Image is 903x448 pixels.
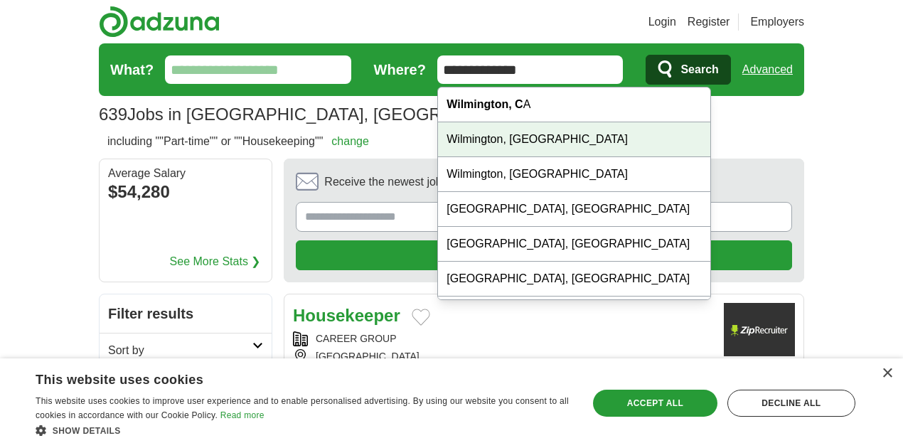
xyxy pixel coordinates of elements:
button: Create alert [296,240,792,270]
div: Average Salary [108,168,263,179]
strong: Wilmington, C [447,98,523,110]
span: Search [680,55,718,84]
div: [GEOGRAPHIC_DATA], [GEOGRAPHIC_DATA] [438,192,710,227]
div: A [438,87,710,122]
div: [GEOGRAPHIC_DATA], [GEOGRAPHIC_DATA] [438,297,710,331]
button: Add to favorite jobs [412,309,430,326]
div: Accept all [593,390,717,417]
div: Close [882,368,892,379]
h1: Jobs in [GEOGRAPHIC_DATA], [GEOGRAPHIC_DATA] [99,105,551,124]
div: Wilmington, [GEOGRAPHIC_DATA] [438,122,710,157]
button: Search [646,55,730,85]
div: Decline all [727,390,855,417]
a: Housekeeper [293,306,400,325]
span: Show details [53,426,121,436]
div: [GEOGRAPHIC_DATA], [GEOGRAPHIC_DATA] [438,227,710,262]
div: Wilmington, [GEOGRAPHIC_DATA] [438,157,710,192]
h2: including ""Part-time"" or ""Housekeeping"" [107,133,369,150]
a: See More Stats ❯ [170,253,261,270]
h2: Sort by [108,342,252,359]
div: Show details [36,423,572,437]
a: Sort by [100,333,272,368]
a: Register [688,14,730,31]
span: 639 [99,102,127,127]
a: Login [648,14,676,31]
label: What? [110,59,154,80]
div: This website uses cookies [36,367,536,388]
span: Receive the newest jobs for this search : [324,174,567,191]
div: [GEOGRAPHIC_DATA] [293,349,712,364]
a: Employers [750,14,804,31]
a: Read more, opens a new window [220,410,265,420]
img: Adzuna logo [99,6,220,38]
span: This website uses cookies to improve user experience and to enable personalised advertising. By u... [36,396,569,420]
img: Company logo [724,303,795,356]
div: $54,280 [108,179,263,205]
h2: Filter results [100,294,272,333]
a: Advanced [742,55,793,84]
div: [GEOGRAPHIC_DATA], [GEOGRAPHIC_DATA] [438,262,710,297]
a: change [331,135,369,147]
div: CAREER GROUP [293,331,712,346]
label: Where? [374,59,426,80]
